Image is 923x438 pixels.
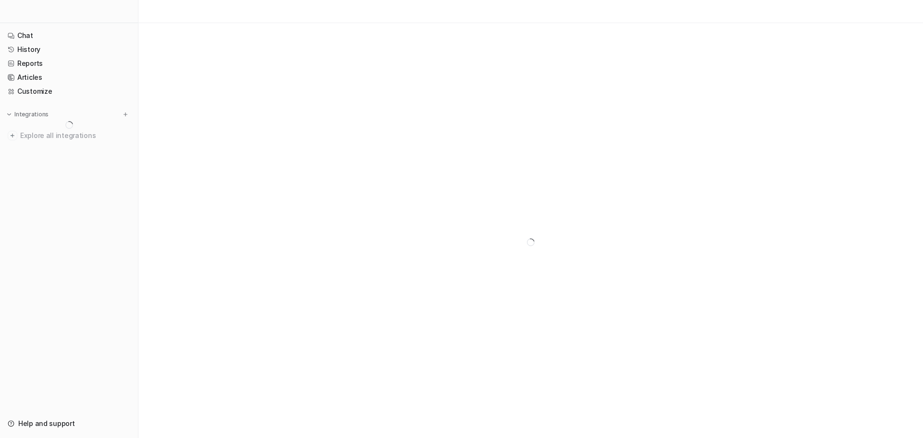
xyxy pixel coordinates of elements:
img: menu_add.svg [122,111,129,118]
a: Articles [4,71,134,84]
p: Integrations [14,111,49,118]
a: History [4,43,134,56]
a: Customize [4,85,134,98]
a: Help and support [4,417,134,430]
button: Integrations [4,110,51,119]
img: expand menu [6,111,12,118]
a: Chat [4,29,134,42]
img: explore all integrations [8,131,17,140]
a: Explore all integrations [4,129,134,142]
a: Reports [4,57,134,70]
span: Explore all integrations [20,128,130,143]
